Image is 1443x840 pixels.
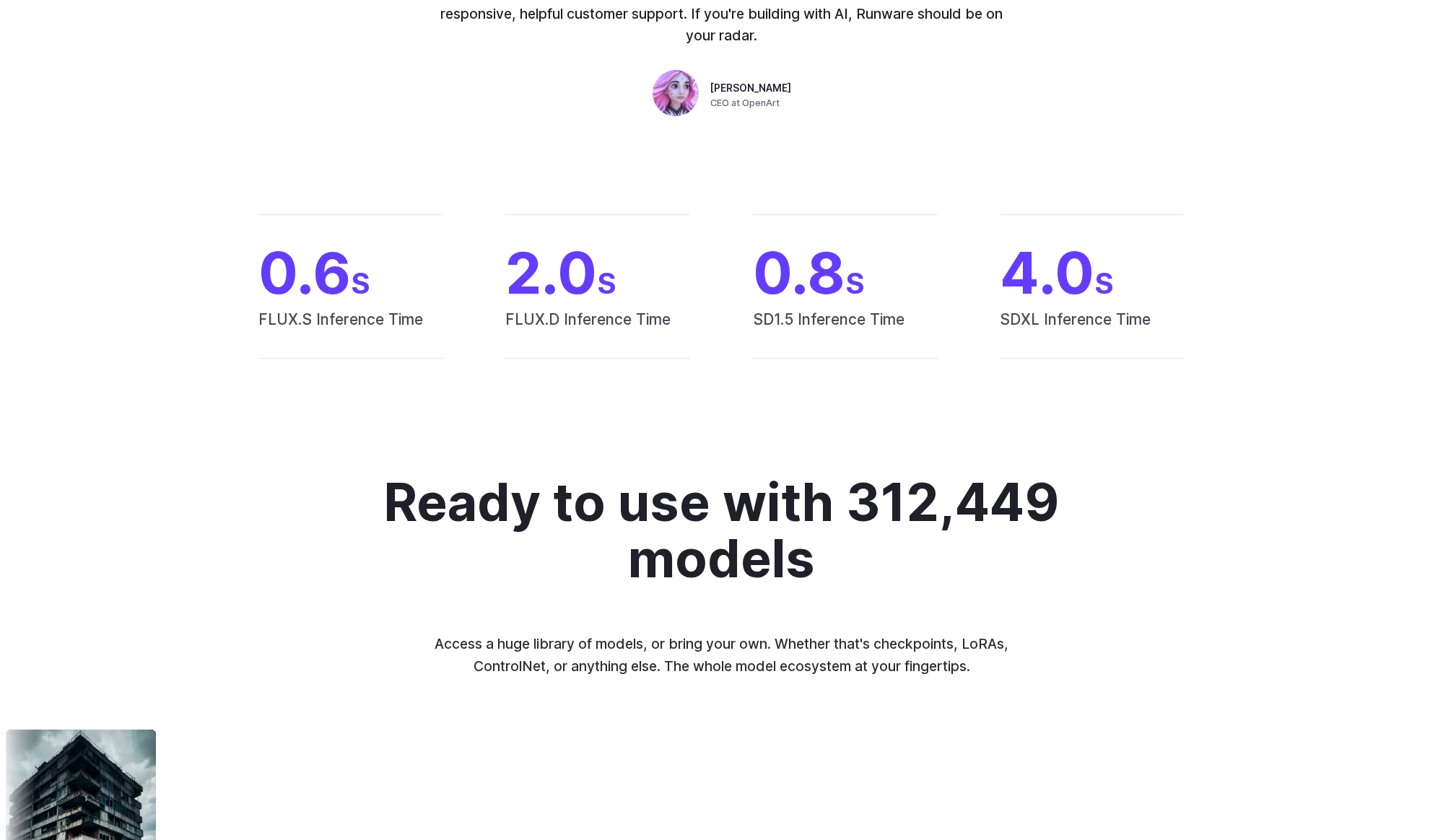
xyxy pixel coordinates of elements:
[351,266,370,301] span: S
[653,70,699,116] img: Person
[597,266,616,301] span: S
[1000,307,1185,358] span: SDXL Inference Time
[710,96,780,110] span: CEO at OpenArt
[505,307,690,358] span: FLUX.D Inference Time
[753,244,938,302] span: 0.8
[371,474,1071,587] h2: Ready to use with 312,449 models
[258,244,443,302] span: 0.6
[845,266,865,301] span: S
[1094,266,1114,301] span: S
[710,81,791,97] span: [PERSON_NAME]
[1000,244,1185,302] span: 4.0
[258,307,443,358] span: FLUX.S Inference Time
[422,633,1022,677] p: Access a huge library of models, or bring your own. Whether that's checkpoints, LoRAs, ControlNet...
[753,307,938,358] span: SD1.5 Inference Time
[505,244,690,302] span: 2.0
